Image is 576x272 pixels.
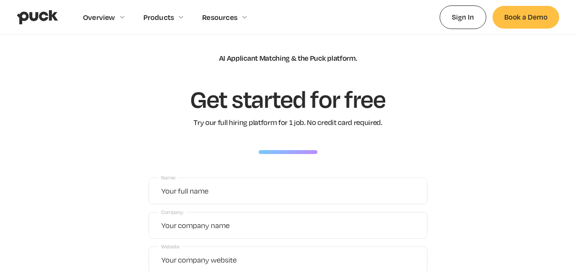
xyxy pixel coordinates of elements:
a: Sign In [440,5,486,29]
input: Your full name [149,178,427,204]
a: Book a Demo [493,6,559,28]
div: AI Applicant Matching & the Puck platform. [219,54,357,62]
label: Company: [159,207,187,218]
input: Your company name [149,212,427,239]
div: Resources [202,13,237,22]
div: Overview [83,13,115,22]
div: Try our full hiring platform for 1 job. No credit card required. [194,118,382,127]
h1: Get started for free [190,86,386,112]
div: Products [143,13,174,22]
label: Website [159,241,182,252]
label: Name: [159,172,178,183]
